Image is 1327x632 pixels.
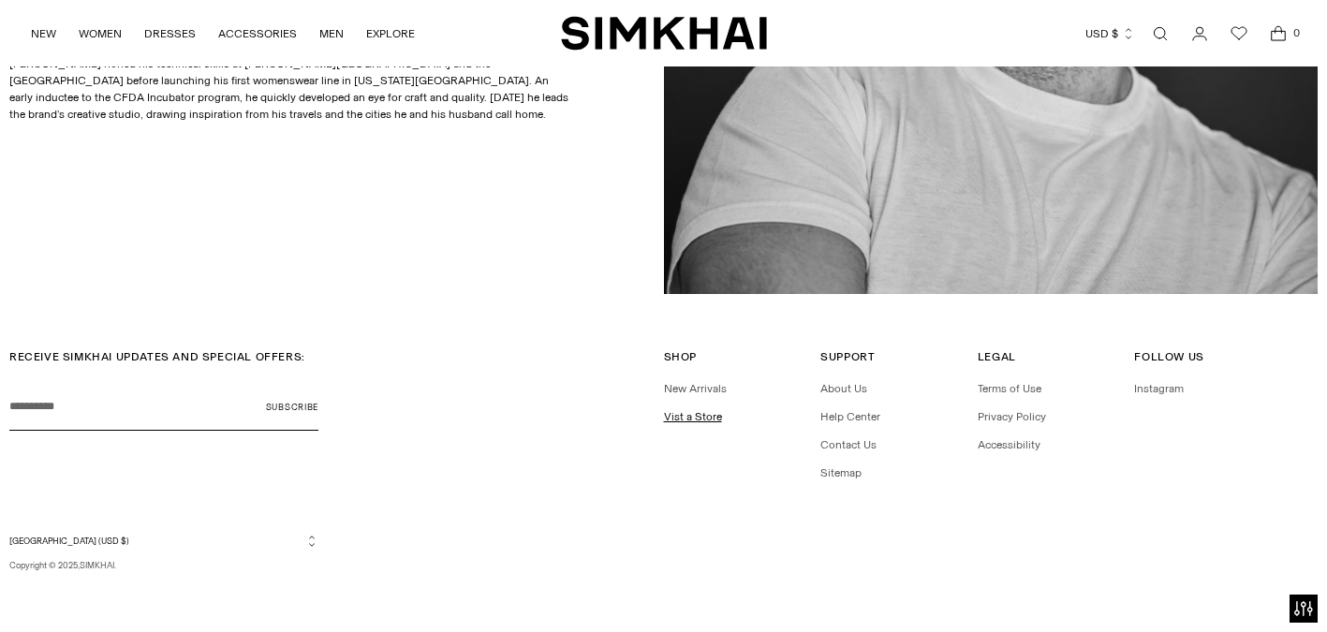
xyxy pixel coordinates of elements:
a: EXPLORE [366,13,415,54]
a: NEW [31,13,56,54]
p: [PERSON_NAME] honed his technical skills at [PERSON_NAME][GEOGRAPHIC_DATA] and the [GEOGRAPHIC_DA... [9,55,572,123]
span: Legal [978,350,1016,363]
button: USD $ [1085,13,1135,54]
a: Vist a Store [664,410,722,423]
p: Copyright © 2025, . [9,559,318,572]
a: Sitemap [820,466,862,479]
a: About Us [820,382,867,395]
a: Help Center [820,410,880,423]
a: SIMKHAI [561,15,767,51]
a: Terms of Use [978,382,1041,395]
a: New Arrivals [664,382,727,395]
a: Wishlist [1220,15,1258,52]
a: ACCESSORIES [218,13,297,54]
a: Go to the account page [1181,15,1218,52]
span: Support [820,350,875,363]
a: Open cart modal [1260,15,1297,52]
button: Subscribe [266,384,318,431]
iframe: Sign Up via Text for Offers [15,561,188,617]
a: WOMEN [79,13,122,54]
a: Instagram [1134,382,1184,395]
a: Accessibility [978,438,1040,451]
a: Contact Us [820,438,877,451]
span: Shop [664,350,697,363]
a: MEN [319,13,344,54]
span: 0 [1288,24,1305,41]
a: Open search modal [1142,15,1179,52]
a: SIMKHAI [80,560,114,570]
span: Follow Us [1134,350,1203,363]
button: [GEOGRAPHIC_DATA] (USD $) [9,534,318,548]
span: RECEIVE SIMKHAI UPDATES AND SPECIAL OFFERS: [9,350,305,363]
a: DRESSES [144,13,196,54]
a: Privacy Policy [978,410,1046,423]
